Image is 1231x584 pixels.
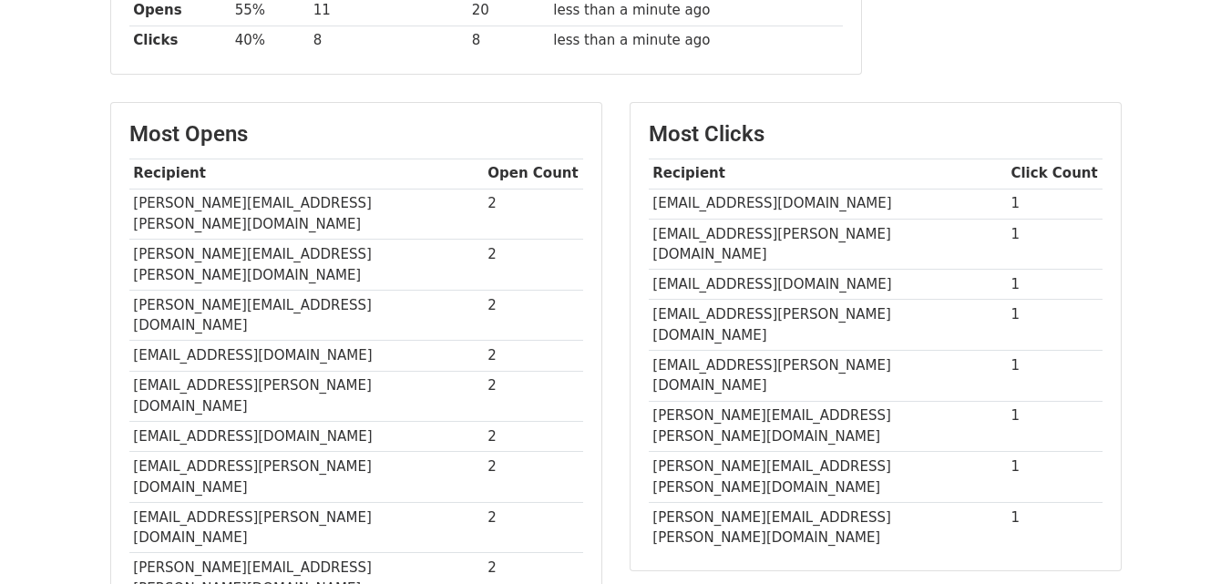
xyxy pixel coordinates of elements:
[1007,300,1103,351] td: 1
[1007,502,1103,552] td: 1
[129,290,484,341] td: [PERSON_NAME][EMAIL_ADDRESS][DOMAIN_NAME]
[484,452,583,503] td: 2
[649,300,1007,351] td: [EMAIL_ADDRESS][PERSON_NAME][DOMAIN_NAME]
[1007,351,1103,402] td: 1
[649,270,1007,300] td: [EMAIL_ADDRESS][DOMAIN_NAME]
[649,189,1007,219] td: [EMAIL_ADDRESS][DOMAIN_NAME]
[549,26,842,56] td: less than a minute ago
[484,422,583,452] td: 2
[129,341,484,371] td: [EMAIL_ADDRESS][DOMAIN_NAME]
[231,26,309,56] td: 40%
[1007,452,1103,503] td: 1
[649,219,1007,270] td: [EMAIL_ADDRESS][PERSON_NAME][DOMAIN_NAME]
[129,502,484,553] td: [EMAIL_ADDRESS][PERSON_NAME][DOMAIN_NAME]
[484,159,583,189] th: Open Count
[129,452,484,503] td: [EMAIL_ADDRESS][PERSON_NAME][DOMAIN_NAME]
[129,189,484,240] td: [PERSON_NAME][EMAIL_ADDRESS][PERSON_NAME][DOMAIN_NAME]
[484,290,583,341] td: 2
[129,26,231,56] th: Clicks
[309,26,467,56] td: 8
[649,159,1007,189] th: Recipient
[484,371,583,422] td: 2
[467,26,549,56] td: 8
[129,240,484,291] td: [PERSON_NAME][EMAIL_ADDRESS][PERSON_NAME][DOMAIN_NAME]
[1007,159,1103,189] th: Click Count
[649,452,1007,503] td: [PERSON_NAME][EMAIL_ADDRESS][PERSON_NAME][DOMAIN_NAME]
[1140,497,1231,584] iframe: Chat Widget
[484,341,583,371] td: 2
[129,121,583,148] h3: Most Opens
[129,371,484,422] td: [EMAIL_ADDRESS][PERSON_NAME][DOMAIN_NAME]
[1007,270,1103,300] td: 1
[649,121,1103,148] h3: Most Clicks
[484,240,583,291] td: 2
[484,502,583,553] td: 2
[1007,401,1103,452] td: 1
[129,159,484,189] th: Recipient
[649,401,1007,452] td: [PERSON_NAME][EMAIL_ADDRESS][PERSON_NAME][DOMAIN_NAME]
[649,351,1007,402] td: [EMAIL_ADDRESS][PERSON_NAME][DOMAIN_NAME]
[129,422,484,452] td: [EMAIL_ADDRESS][DOMAIN_NAME]
[649,502,1007,552] td: [PERSON_NAME][EMAIL_ADDRESS][PERSON_NAME][DOMAIN_NAME]
[484,189,583,240] td: 2
[1007,219,1103,270] td: 1
[1007,189,1103,219] td: 1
